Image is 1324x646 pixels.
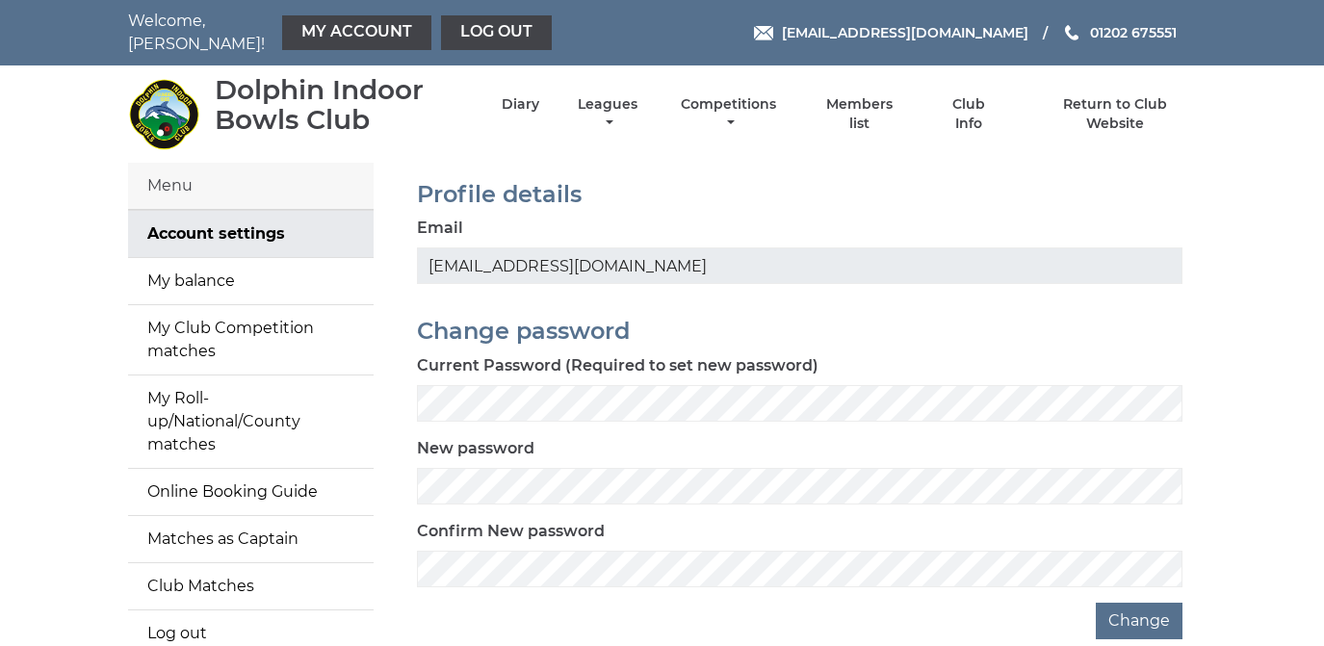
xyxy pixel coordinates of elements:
a: Members list [815,95,903,133]
h2: Change password [417,319,1182,344]
a: My Club Competition matches [128,305,374,375]
img: Phone us [1065,25,1078,40]
button: Change [1096,603,1182,639]
div: Menu [128,163,374,210]
a: Diary [502,95,539,114]
a: Competitions [677,95,782,133]
a: Club Matches [128,563,374,609]
a: Email [EMAIL_ADDRESS][DOMAIN_NAME] [754,22,1028,43]
label: Current Password (Required to set new password) [417,354,818,377]
a: Phone us 01202 675551 [1062,22,1177,43]
h2: Profile details [417,182,1182,207]
a: My Roll-up/National/County matches [128,375,374,468]
a: Leagues [573,95,642,133]
label: Confirm New password [417,520,605,543]
label: New password [417,437,534,460]
a: Account settings [128,211,374,257]
a: My Account [282,15,431,50]
a: Return to Club Website [1033,95,1196,133]
img: Email [754,26,773,40]
a: Matches as Captain [128,516,374,562]
img: Dolphin Indoor Bowls Club [128,78,200,150]
a: Log out [441,15,552,50]
nav: Welcome, [PERSON_NAME]! [128,10,557,56]
div: Dolphin Indoor Bowls Club [215,75,468,135]
span: [EMAIL_ADDRESS][DOMAIN_NAME] [782,24,1028,41]
a: Online Booking Guide [128,469,374,515]
label: Email [417,217,463,240]
span: 01202 675551 [1090,24,1177,41]
a: Club Info [938,95,1000,133]
a: My balance [128,258,374,304]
